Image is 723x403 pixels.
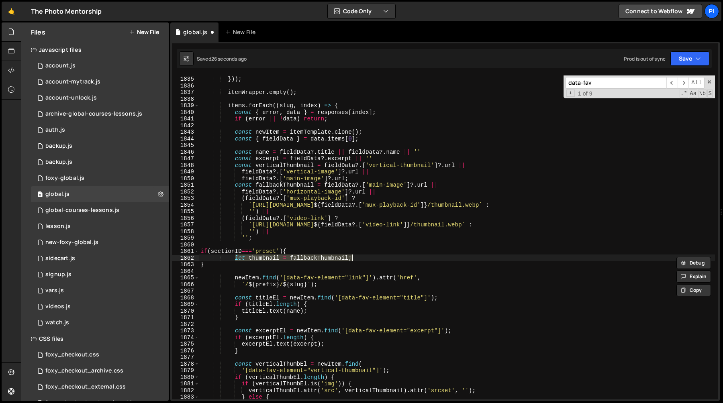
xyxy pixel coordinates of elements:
div: 1874 [172,334,199,341]
div: 1867 [172,288,199,295]
div: account-unlock.js [45,94,97,102]
span: ​ [666,77,678,89]
div: 1839 [172,102,199,109]
div: 1866 [172,281,199,288]
div: sidecart.js [45,255,75,262]
span: Toggle Replace mode [566,90,575,97]
div: 1847 [172,155,199,162]
div: lesson.js [45,223,71,230]
div: 1883 [172,394,199,401]
div: archive-global-courses-lessons.js [45,110,142,118]
div: Javascript files [21,42,169,58]
button: Save [670,51,709,66]
div: 13533/43968.js [31,106,169,122]
a: 🤙 [2,2,21,21]
div: 13533/35472.js [31,218,169,234]
div: global.js [183,28,207,36]
button: Copy [676,284,711,296]
div: foxy_checkout_archive.css [45,367,123,375]
div: foxy_checkout.css [45,351,99,358]
div: 1848 [172,162,199,169]
div: 1836 [172,83,199,90]
span: Whole Word Search [698,90,707,98]
div: New File [225,28,259,36]
div: 1841 [172,116,199,122]
div: 1842 [172,122,199,129]
div: 1856 [172,215,199,222]
div: 1876 [172,348,199,354]
div: 13533/38527.js [31,315,169,331]
div: 1835 [172,76,199,83]
div: signup.js [45,271,71,278]
div: 1851 [172,182,199,189]
div: 1877 [172,354,199,361]
div: 1862 [172,255,199,262]
div: 1879 [172,367,199,374]
div: account-mytrack.js [45,78,100,85]
div: 1863 [172,261,199,268]
div: 1840 [172,109,199,116]
div: 13533/44030.css [31,363,169,379]
a: Pi [705,4,719,18]
div: Saved [197,55,247,62]
div: 13533/34220.js [31,58,169,74]
div: 1837 [172,89,199,96]
div: 13533/41206.js [31,90,169,106]
div: 1870 [172,308,199,315]
div: CSS files [21,331,169,347]
div: 13533/38507.css [31,347,169,363]
div: backup.js [45,142,72,150]
button: Explain [676,271,711,283]
div: 13533/39483.js [31,186,169,202]
div: 13533/34219.js [31,170,169,186]
div: 1844 [172,136,199,142]
button: Debug [676,257,711,269]
div: 13533/38628.js [31,74,169,90]
div: 1878 [172,361,199,368]
div: 13533/38747.css [31,379,169,395]
div: auth.js [45,126,65,134]
div: backup.js [45,159,72,166]
div: 1859 [172,235,199,242]
div: 13533/43446.js [31,250,169,267]
div: 1857 [172,222,199,228]
div: 1882 [172,387,199,394]
span: RegExp Search [680,90,688,98]
div: 1861 [172,248,199,255]
div: 26 seconds ago [211,55,247,62]
input: Search for [566,77,666,89]
span: CaseSensitive Search [689,90,697,98]
button: Code Only [328,4,395,18]
button: New File [129,29,159,35]
div: global-courses-lessons.js [45,207,119,214]
div: 1869 [172,301,199,308]
div: 1845 [172,142,199,149]
div: videos.js [45,303,71,310]
div: 13533/35292.js [31,202,169,218]
div: 13533/45031.js [31,138,169,154]
div: 1860 [172,242,199,248]
div: 1881 [172,381,199,387]
div: 1846 [172,149,199,156]
div: 1855 [172,208,199,215]
div: 1865 [172,275,199,281]
div: 1852 [172,189,199,195]
div: 1872 [172,321,199,328]
div: 1868 [172,295,199,301]
div: Prod is out of sync [624,55,666,62]
div: foxy_checkout_external.css [45,383,126,391]
div: 1873 [172,328,199,334]
div: 13533/45030.js [31,154,169,170]
div: vars.js [45,287,64,294]
div: 13533/34034.js [31,122,169,138]
div: 13533/40053.js [31,234,169,250]
div: The Photo Mentorship [31,6,102,16]
div: watch.js [45,319,69,326]
div: foxy-global.js [45,175,84,182]
span: ​ [678,77,689,89]
span: 1 of 9 [575,90,596,97]
div: global.js [45,191,69,198]
div: 1875 [172,341,199,348]
div: 1849 [172,169,199,175]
